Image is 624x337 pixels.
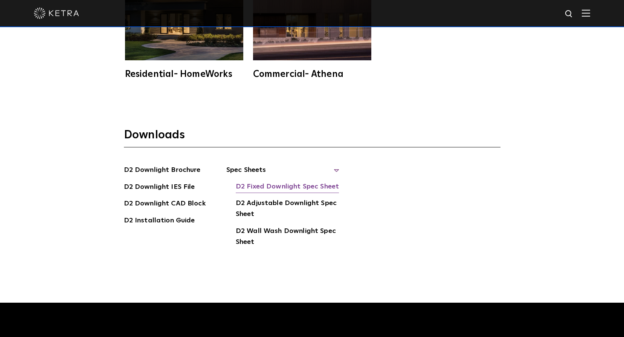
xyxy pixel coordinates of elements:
[124,182,195,194] a: D2 Downlight IES File
[236,198,339,221] a: D2 Adjustable Downlight Spec Sheet
[124,165,201,177] a: D2 Downlight Brochure
[125,70,243,79] div: Residential- HomeWorks
[34,8,79,19] img: ketra-logo-2019-white
[124,198,206,210] a: D2 Downlight CAD Block
[236,226,339,249] a: D2 Wall Wash Downlight Spec Sheet
[582,9,590,17] img: Hamburger%20Nav.svg
[226,165,339,181] span: Spec Sheets
[236,181,339,193] a: D2 Fixed Downlight Spec Sheet
[124,215,195,227] a: D2 Installation Guide
[253,70,371,79] div: Commercial- Athena
[564,9,574,19] img: search icon
[124,128,500,147] h3: Downloads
